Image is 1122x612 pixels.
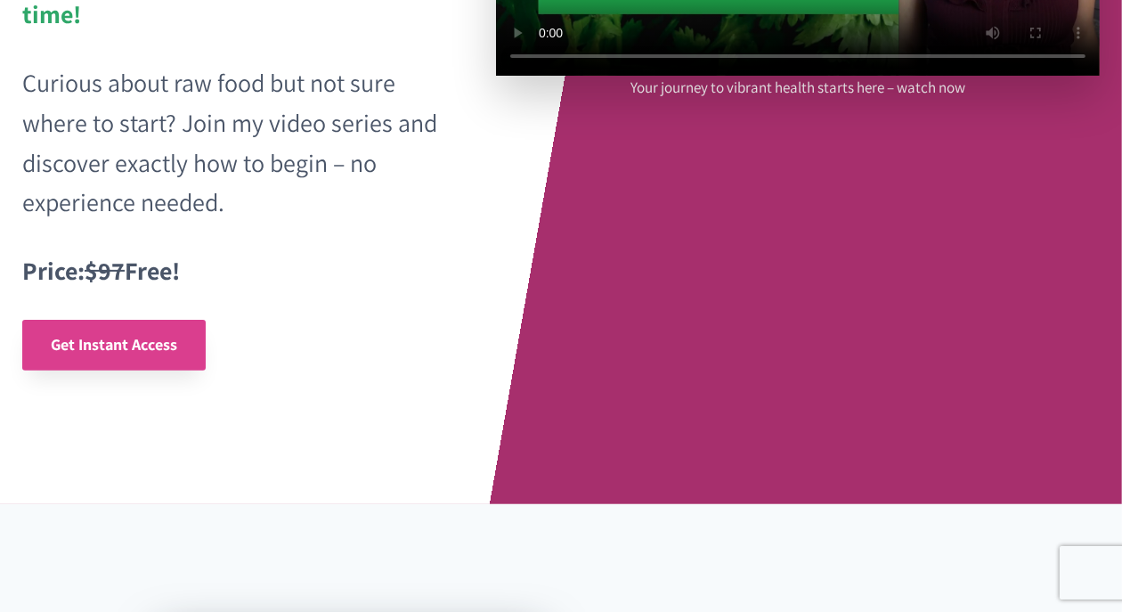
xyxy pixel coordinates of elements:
[22,254,180,287] strong: Price: Free!
[22,320,206,371] a: Get Instant Access
[51,334,177,355] span: Get Instant Access
[630,76,965,100] p: Your journey to vibrant health starts here – watch now
[85,254,125,287] s: $97
[22,63,439,223] p: Curious about raw food but not sure where to start? Join my video series and discover exactly how...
